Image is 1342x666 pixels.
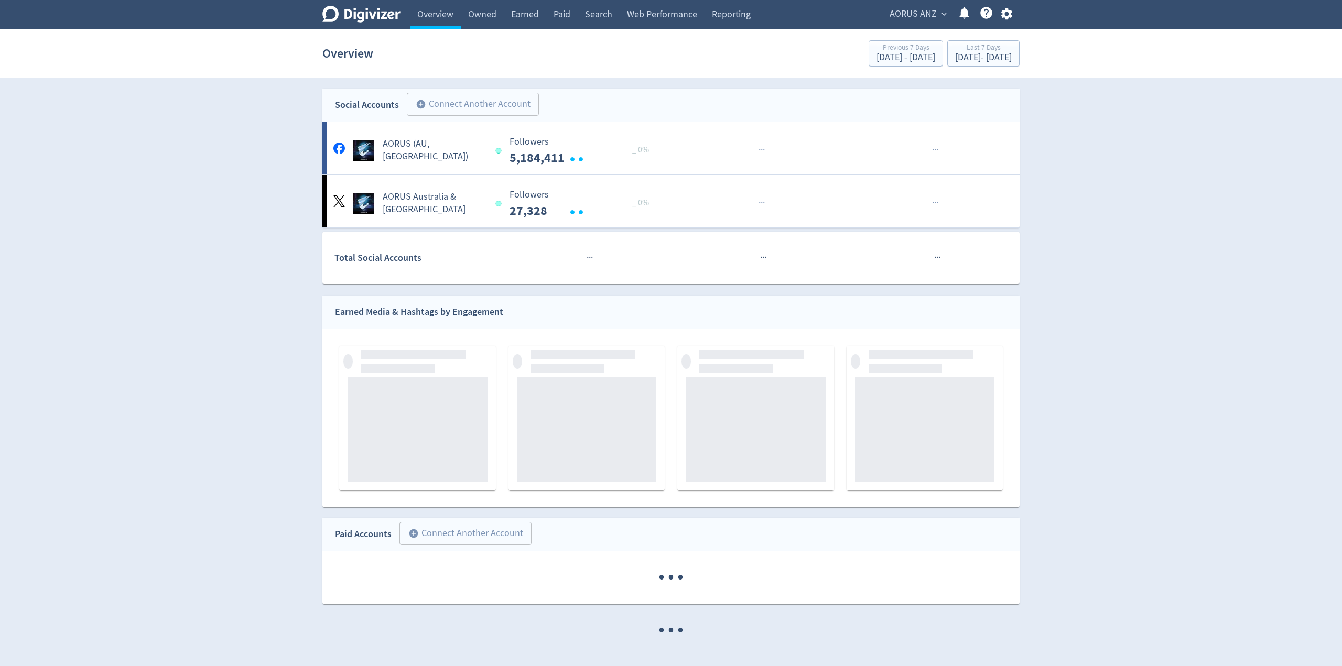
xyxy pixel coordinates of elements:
svg: Followers --- [504,137,662,165]
span: · [666,551,676,604]
span: · [934,251,936,264]
span: · [932,144,934,157]
span: · [762,251,764,264]
button: Previous 7 Days[DATE] - [DATE] [869,40,943,67]
span: · [934,196,936,210]
a: AORUS (AU, NZ) undefinedAORUS (AU, [GEOGRAPHIC_DATA]) Followers --- _ 0% Followers 5,184,411 ······ [322,122,1020,174]
div: [DATE] - [DATE] [876,53,935,62]
span: add_circle [408,528,419,539]
span: · [763,144,765,157]
span: _ 0% [632,145,649,155]
div: Last 7 Days [955,44,1012,53]
span: · [591,251,593,264]
a: AORUS Australia & New Zealand undefinedAORUS Australia & [GEOGRAPHIC_DATA] Followers --- _ 0% Fol... [322,175,1020,227]
span: add_circle [416,99,426,110]
div: [DATE] - [DATE] [955,53,1012,62]
h1: Overview [322,37,373,70]
span: _ 0% [632,198,649,208]
span: · [760,251,762,264]
button: Last 7 Days[DATE]- [DATE] [947,40,1020,67]
svg: Followers --- [504,190,662,217]
span: Data last synced: 13 Oct 2025, 9:02am (AEDT) [495,148,504,154]
button: Connect Another Account [407,93,539,116]
span: · [936,251,938,264]
span: · [763,196,765,210]
span: · [932,196,934,210]
div: Paid Accounts [335,527,392,542]
div: Previous 7 Days [876,44,935,53]
span: · [676,551,685,604]
span: AORUS ANZ [890,6,937,23]
span: · [666,604,676,657]
h5: AORUS (AU, [GEOGRAPHIC_DATA]) [383,138,486,163]
span: · [759,144,761,157]
span: · [676,604,685,657]
a: Connect Another Account [399,94,539,116]
span: · [761,196,763,210]
div: Earned Media & Hashtags by Engagement [335,304,503,320]
img: AORUS (AU, NZ) undefined [353,140,374,161]
div: Social Accounts [335,97,399,113]
span: expand_more [939,9,949,19]
span: · [587,251,589,264]
span: · [657,604,666,657]
span: Data last synced: 12 Oct 2025, 10:02pm (AEDT) [495,201,504,206]
div: Total Social Accounts [334,250,502,266]
img: AORUS Australia & New Zealand undefined [353,193,374,214]
span: · [936,196,938,210]
button: Connect Another Account [399,522,532,545]
span: · [589,251,591,264]
span: · [938,251,940,264]
h5: AORUS Australia & [GEOGRAPHIC_DATA] [383,191,486,216]
span: · [936,144,938,157]
span: · [764,251,766,264]
button: AORUS ANZ [886,6,949,23]
span: · [934,144,936,157]
span: · [761,144,763,157]
a: Connect Another Account [392,523,532,545]
span: · [657,551,666,604]
span: · [759,196,761,210]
